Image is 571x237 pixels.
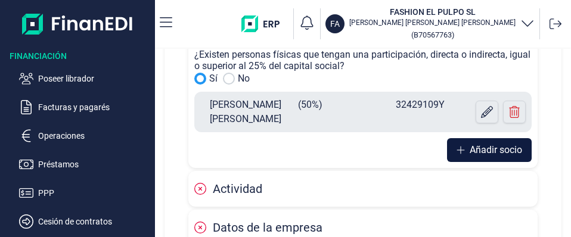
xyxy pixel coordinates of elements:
[19,129,150,143] button: Operaciones
[298,98,396,126] p: (50%)
[325,6,535,42] button: FAFASHION EL PULPO SL[PERSON_NAME] [PERSON_NAME] [PERSON_NAME](B70567763)
[194,49,532,71] label: ¿Existen personas físicas que tengan una participación, directa o indirecta, igual o superior al ...
[200,98,298,126] p: [PERSON_NAME] [PERSON_NAME]
[19,214,150,229] button: Cesión de contratos
[38,186,150,200] p: PPP
[349,6,516,18] h3: FASHION EL PULPO SL
[19,100,150,114] button: Facturas y pagarés
[22,10,134,38] img: Logo de aplicación
[213,182,262,196] span: Actividad
[19,157,150,171] button: Préstamos
[38,100,150,114] p: Facturas y pagarés
[38,214,150,229] p: Cesión de contratos
[241,15,288,32] img: erp
[349,18,516,27] p: [PERSON_NAME] [PERSON_NAME] [PERSON_NAME]
[470,143,522,157] span: Añadir socio
[411,30,454,39] small: Copiar cif
[330,18,340,30] p: FA
[38,71,150,86] p: Poseer librador
[19,186,150,200] button: PPP
[19,71,150,86] button: Poseer librador
[38,129,150,143] p: Operaciones
[213,220,322,235] span: Datos de la empresa
[447,138,532,162] button: Añadir socio
[38,157,150,171] p: Préstamos
[238,71,250,86] label: No
[209,71,218,86] label: Sí
[396,98,494,126] p: 32429109Y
